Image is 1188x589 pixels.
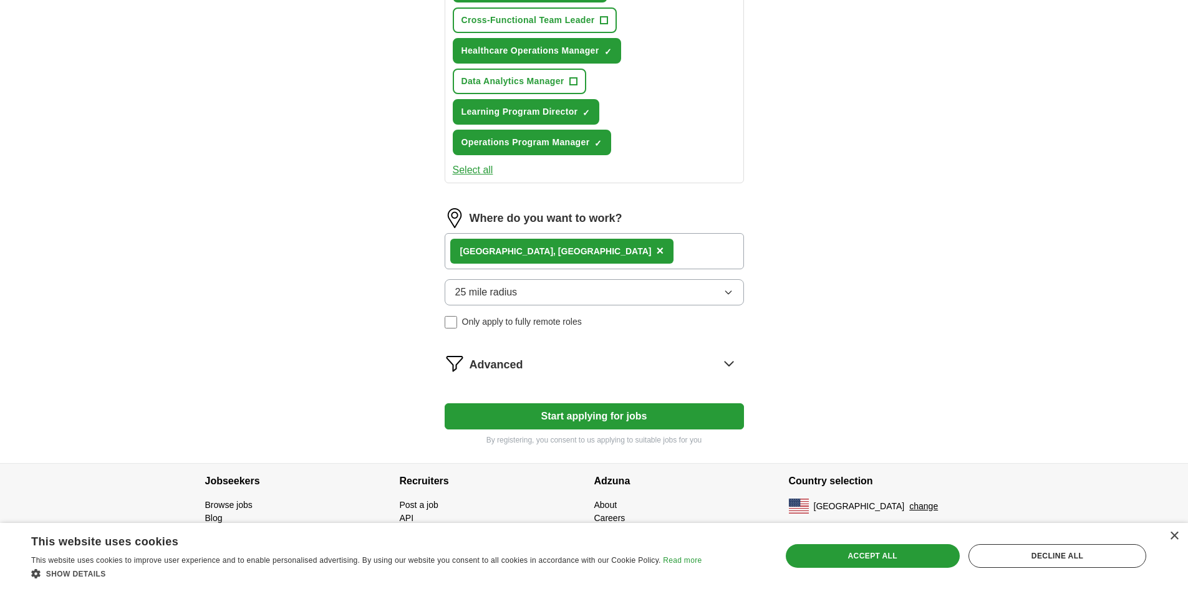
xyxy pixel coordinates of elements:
button: × [656,242,664,261]
span: Show details [46,570,106,578]
span: ✓ [594,138,602,148]
a: Blog [205,513,223,523]
button: change [909,500,938,513]
span: × [656,244,664,257]
span: Cross-Functional Team Leader [461,14,595,27]
p: By registering, you consent to us applying to suitable jobs for you [445,434,744,446]
button: Learning Program Director✓ [453,99,600,125]
div: Close [1169,532,1179,541]
span: Data Analytics Manager [461,75,564,88]
button: Healthcare Operations Manager✓ [453,38,621,64]
div: Show details [31,567,702,580]
input: Only apply to fully remote roles [445,316,457,328]
div: Accept all [786,544,960,568]
button: Cross-Functional Team Leader [453,7,617,33]
span: ✓ [582,108,590,118]
span: 25 mile radius [455,285,518,300]
span: Operations Program Manager [461,136,590,149]
span: This website uses cookies to improve user experience and to enable personalised advertising. By u... [31,556,661,565]
img: US flag [789,499,809,514]
button: Select all [453,163,493,178]
a: Careers [594,513,625,523]
div: Decline all [968,544,1146,568]
a: Post a job [400,500,438,510]
span: ✓ [604,47,612,57]
span: Healthcare Operations Manager [461,44,599,57]
h4: Country selection [789,464,983,499]
img: location.png [445,208,465,228]
button: Data Analytics Manager [453,69,586,94]
span: [GEOGRAPHIC_DATA] [814,500,905,513]
div: This website uses cookies [31,530,670,549]
a: API [400,513,414,523]
span: Learning Program Director [461,105,578,118]
button: 25 mile radius [445,279,744,305]
div: [GEOGRAPHIC_DATA], [GEOGRAPHIC_DATA] [460,245,652,258]
button: Operations Program Manager✓ [453,130,612,155]
label: Where do you want to work? [470,210,622,227]
a: Browse jobs [205,500,253,510]
a: Read more, opens a new window [663,556,702,565]
span: Only apply to fully remote roles [462,315,582,328]
button: Start applying for jobs [445,403,744,429]
a: About [594,500,617,510]
span: Advanced [470,357,523,373]
img: filter [445,353,465,373]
